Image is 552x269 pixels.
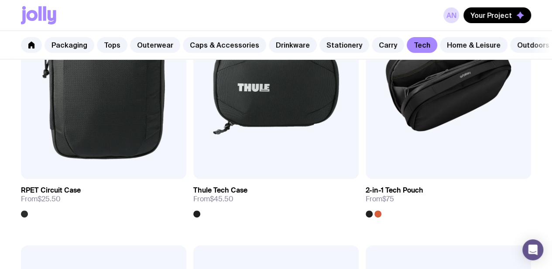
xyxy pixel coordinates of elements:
[45,37,94,53] a: Packaging
[183,37,266,53] a: Caps & Accessories
[470,11,512,20] span: Your Project
[366,179,531,217] a: 2-in-1 Tech PouchFrom$75
[522,239,543,260] div: Open Intercom Messenger
[193,179,359,217] a: Thule Tech CaseFrom$45.50
[130,37,180,53] a: Outerwear
[97,37,127,53] a: Tops
[372,37,404,53] a: Carry
[193,195,233,203] span: From
[319,37,369,53] a: Stationery
[38,194,61,203] span: $25.50
[269,37,317,53] a: Drinkware
[407,37,437,53] a: Tech
[463,7,531,23] button: Your Project
[21,179,186,217] a: RPET Circuit CaseFrom$25.50
[21,186,81,195] h3: RPET Circuit Case
[366,186,423,195] h3: 2-in-1 Tech Pouch
[366,195,394,203] span: From
[210,194,233,203] span: $45.50
[443,7,459,23] a: AN
[382,194,394,203] span: $75
[21,195,61,203] span: From
[193,186,247,195] h3: Thule Tech Case
[440,37,507,53] a: Home & Leisure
